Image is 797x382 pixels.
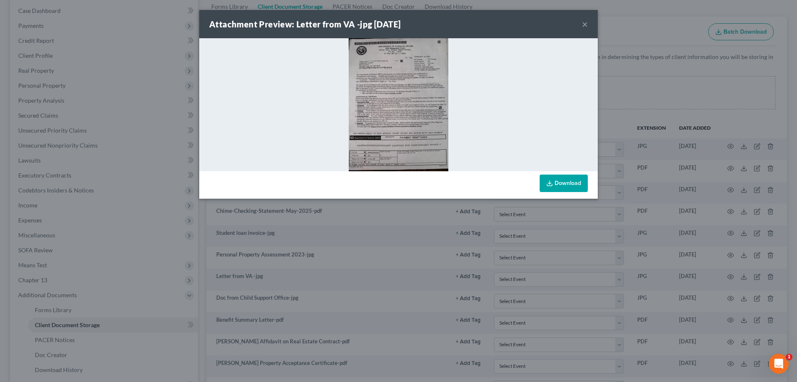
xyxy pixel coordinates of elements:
a: Download [540,175,588,192]
iframe: Intercom live chat [769,354,789,374]
button: × [582,19,588,29]
img: ec7c610e-c40c-4fe9-b077-d8b80d2b919b.jpg [349,38,448,171]
span: 1 [786,354,792,360]
strong: Attachment Preview: Letter from VA -jpg [DATE] [209,19,401,29]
